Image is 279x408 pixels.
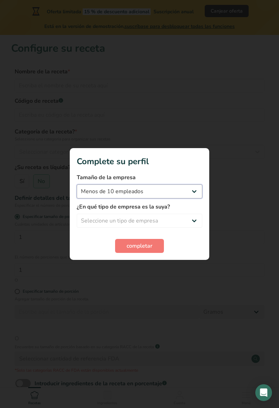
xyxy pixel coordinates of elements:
h1: Complete su perfil [77,155,202,168]
label: Tamaño de la empresa [77,173,202,182]
button: completar [115,239,164,253]
label: ¿En qué tipo de empresa es la suya? [77,203,202,211]
span: completar [127,242,152,250]
div: Open Intercom Messenger [255,384,272,401]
